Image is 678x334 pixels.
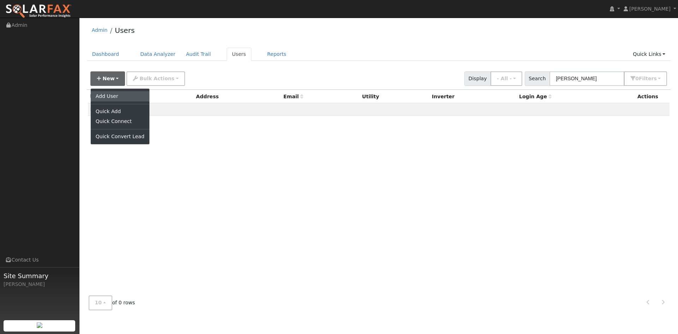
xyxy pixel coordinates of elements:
a: Users [115,26,135,35]
div: [PERSON_NAME] [4,281,76,288]
a: Reports [262,48,292,61]
span: Days since last login [519,94,552,99]
button: Bulk Actions [126,71,185,86]
button: 10 [89,295,112,310]
span: s [654,76,656,81]
span: Display [464,71,491,86]
span: of 0 rows [89,295,135,310]
a: Admin [92,27,108,33]
a: Quick Convert Lead [91,132,149,142]
a: Users [227,48,251,61]
div: Inverter [432,93,514,100]
button: New [90,71,125,86]
button: 0Filters [624,71,667,86]
div: Actions [637,93,667,100]
a: Dashboard [87,48,125,61]
span: Bulk Actions [139,76,174,81]
span: Filter [639,76,657,81]
img: SolarFax [5,4,72,19]
input: Search [549,71,624,86]
a: Quick Connect [91,117,149,127]
span: Email [284,94,303,99]
span: New [102,76,114,81]
span: 10 [95,300,102,305]
span: [PERSON_NAME] [629,6,671,12]
a: Quick Add [91,107,149,117]
span: Search [525,71,550,86]
span: Site Summary [4,271,76,281]
a: Audit Trail [181,48,216,61]
div: Utility [362,93,427,100]
a: Quick Links [628,48,671,61]
td: None [88,103,670,116]
a: Add User [91,91,149,101]
img: retrieve [37,322,42,328]
button: - All - [490,71,522,86]
a: Data Analyzer [135,48,181,61]
div: Address [196,93,278,100]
